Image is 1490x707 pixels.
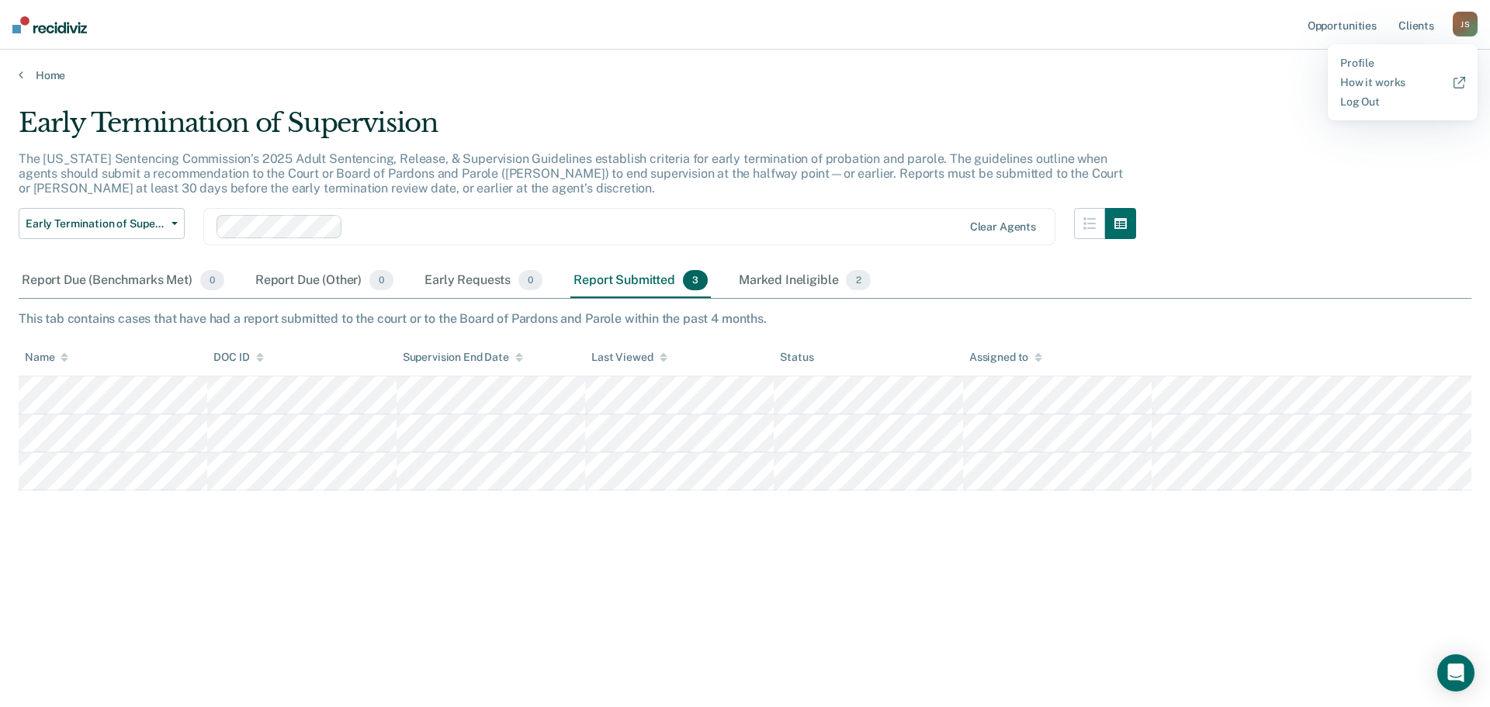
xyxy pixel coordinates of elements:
[19,208,185,239] button: Early Termination of Supervision
[19,264,227,298] div: Report Due (Benchmarks Met)0
[26,217,165,230] span: Early Termination of Supervision
[683,270,708,290] span: 3
[1340,76,1465,89] a: How it works
[1340,95,1465,109] a: Log Out
[1453,12,1478,36] div: J S
[518,270,542,290] span: 0
[969,351,1042,364] div: Assigned to
[591,351,667,364] div: Last Viewed
[25,351,68,364] div: Name
[421,264,546,298] div: Early Requests0
[12,16,87,33] img: Recidiviz
[252,264,397,298] div: Report Due (Other)0
[200,270,224,290] span: 0
[846,270,870,290] span: 2
[19,68,1471,82] a: Home
[780,351,813,364] div: Status
[19,311,1471,326] div: This tab contains cases that have had a report submitted to the court or to the Board of Pardons ...
[1437,654,1474,691] div: Open Intercom Messenger
[19,107,1136,151] div: Early Termination of Supervision
[403,351,523,364] div: Supervision End Date
[19,151,1123,196] p: The [US_STATE] Sentencing Commission’s 2025 Adult Sentencing, Release, & Supervision Guidelines e...
[1340,57,1465,70] a: Profile
[369,270,393,290] span: 0
[1453,12,1478,36] button: JS
[970,220,1036,234] div: Clear agents
[736,264,874,298] div: Marked Ineligible2
[570,264,711,298] div: Report Submitted3
[213,351,263,364] div: DOC ID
